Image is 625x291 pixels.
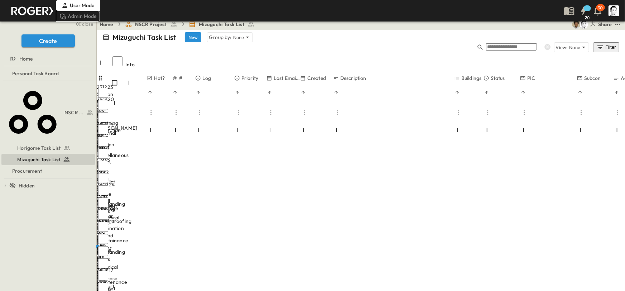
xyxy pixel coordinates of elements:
span: Procurement [12,167,42,175]
img: 戸島 太一 (T.TOJIMA) (tzmtit00@pub.taisei.co.jp) [572,20,581,29]
div: OCC Steel door frame - Wall interface [97,169,111,212]
div: NSCR Projecttest [1,82,95,142]
div: Ultra miscellaneous works [97,144,111,166]
span: Mizuguchi Task List [17,156,60,163]
span: Mizuguchi Task List [199,21,245,28]
div: Personal Task Boardtest [1,68,95,79]
a: Personal Task Board [1,68,93,78]
input: Select row [98,222,108,232]
img: 堀米 康介(K.HORIGOME) (horigome@bcd.taisei.co.jp) [580,20,588,29]
input: Select row [98,197,108,207]
p: 30 [598,5,603,11]
input: Select row [98,234,108,244]
div: 240914 WS GL-E Exp.J. [97,120,111,149]
p: None [569,44,581,51]
input: Select row [98,258,108,268]
button: 20 [576,4,591,17]
input: Select row [98,112,108,122]
input: Select row [98,149,108,159]
a: NSCR Project [4,82,93,142]
div: Info [125,54,147,75]
a: Procurement [1,166,93,176]
div: Horigome Task Listtest [1,142,95,154]
input: Select row [98,137,108,147]
input: Select row [98,124,108,134]
span: Horigome Task List [17,144,61,152]
p: None [233,34,244,41]
span: NSCR Project [135,21,167,28]
button: close [72,19,95,29]
input: Select row [98,210,108,220]
span: Home [19,55,33,62]
div: 240224 OCC 2F Canteen Sus Handrail [97,181,111,224]
p: Group by: [209,34,232,41]
div: Topping mortar mock-up RE: OCC Outstanding issues [97,205,111,263]
span: Personal Task Board [12,70,59,77]
button: New [185,32,201,42]
span: NSCR Project [64,109,85,116]
p: View: [556,44,568,51]
div: WS Maintainance ladder [97,230,111,251]
a: Home [1,54,93,64]
input: Select row [98,88,108,98]
div: 240120 WS Roof exp.[PERSON_NAME] up [97,96,111,139]
button: test [614,20,622,29]
img: Profile Picture [609,5,619,16]
h6: 20 [585,15,590,20]
a: Horigome Task List [1,143,93,153]
div: WS GL-A/13 External wall Exp.J. [97,108,111,151]
input: Select row [98,100,108,110]
p: Mizuguchi Task List [112,32,176,42]
a: Mizuguchi Task List [1,154,93,164]
button: Filter [593,42,619,52]
div: Procurementtest [1,165,95,177]
input: Select row [98,161,108,171]
span: close [82,20,93,28]
div: Share [598,21,612,28]
input: Select row [98,185,108,195]
a: NSCR Project [125,21,177,28]
nav: breadcrumbs [100,21,259,28]
a: Mizuguchi Task List [189,21,255,28]
div: 大鐘 梨湖 (oogrk-00@pub.taisei.co.jp) [590,20,595,27]
input: Select row [98,173,108,183]
input: Select row [98,246,108,256]
div: OCC Outstanding issues [97,193,111,215]
input: Select all rows [112,56,122,66]
div: Filter [596,43,616,51]
div: 231223 Station PVC pipe for Lightning protection in Column [97,84,111,148]
div: Admin Mode [56,11,100,22]
div: Mizuguchi Task Listtest [1,154,95,165]
span: Hidden [19,182,35,189]
button: Create [21,34,75,47]
input: Select row [98,271,108,281]
a: Home [100,21,114,28]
